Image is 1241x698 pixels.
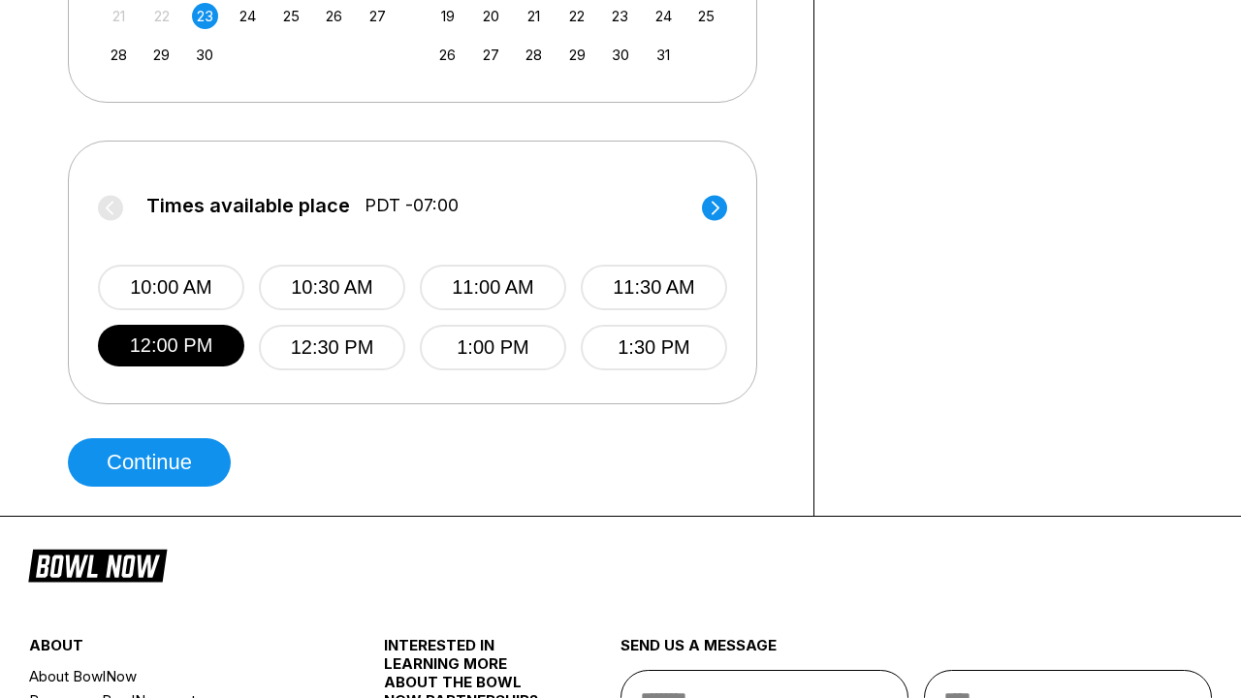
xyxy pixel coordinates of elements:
div: Choose Monday, October 20th, 2025 [478,3,504,29]
button: 11:00 AM [420,265,566,310]
div: send us a message [620,636,1212,670]
div: Choose Sunday, October 19th, 2025 [434,3,461,29]
div: Choose Thursday, October 30th, 2025 [607,42,633,68]
div: Choose Saturday, September 27th, 2025 [365,3,391,29]
button: 12:30 PM [259,325,405,370]
button: 1:00 PM [420,325,566,370]
button: 1:30 PM [581,325,727,370]
a: About BowlNow [29,664,325,688]
div: Choose Sunday, September 28th, 2025 [106,42,132,68]
div: Choose Wednesday, October 29th, 2025 [564,42,590,68]
div: Choose Friday, September 26th, 2025 [321,3,347,29]
div: Choose Tuesday, October 21st, 2025 [521,3,547,29]
div: Choose Friday, October 31st, 2025 [651,42,677,68]
div: Choose Monday, September 29th, 2025 [148,42,175,68]
div: Choose Wednesday, September 24th, 2025 [235,3,261,29]
div: Choose Thursday, October 23rd, 2025 [607,3,633,29]
button: 11:30 AM [581,265,727,310]
div: Choose Thursday, September 25th, 2025 [278,3,304,29]
div: Choose Monday, October 27th, 2025 [478,42,504,68]
button: 10:30 AM [259,265,405,310]
div: Not available Monday, September 22nd, 2025 [148,3,175,29]
span: PDT -07:00 [365,195,459,216]
button: 10:00 AM [98,265,244,310]
div: about [29,636,325,664]
div: Choose Tuesday, September 23rd, 2025 [192,3,218,29]
button: 12:00 PM [98,325,244,366]
div: Not available Sunday, September 21st, 2025 [106,3,132,29]
div: Choose Saturday, October 25th, 2025 [693,3,719,29]
div: Choose Friday, October 24th, 2025 [651,3,677,29]
div: Choose Tuesday, October 28th, 2025 [521,42,547,68]
div: Choose Wednesday, October 22nd, 2025 [564,3,590,29]
button: Continue [68,438,231,487]
div: Choose Tuesday, September 30th, 2025 [192,42,218,68]
div: Choose Sunday, October 26th, 2025 [434,42,461,68]
span: Times available place [146,195,350,216]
